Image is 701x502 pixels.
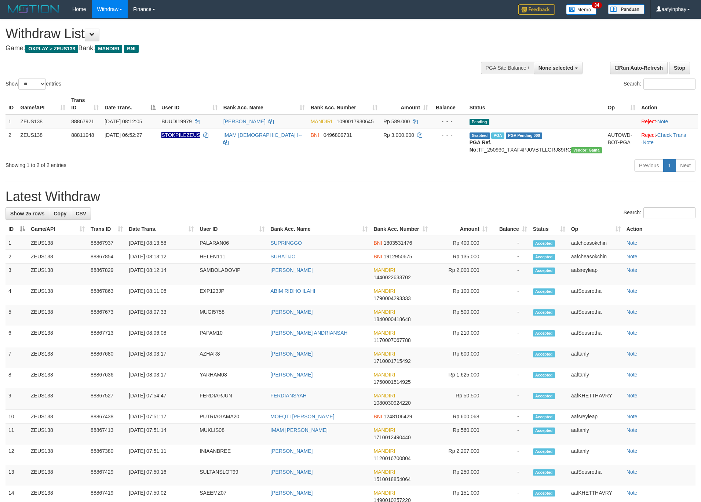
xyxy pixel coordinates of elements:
[533,288,555,295] span: Accepted
[431,222,490,236] th: Amount: activate to sort column ascending
[634,159,664,172] a: Previous
[28,389,88,410] td: ZEUS138
[6,305,28,326] td: 5
[373,316,410,322] span: Copy 1840000418648 to clipboard
[431,347,490,368] td: Rp 600,000
[431,250,490,263] td: Rp 135,000
[373,274,410,280] span: Copy 1440022633702 to clipboard
[490,236,530,250] td: -
[71,132,94,138] span: 88811948
[373,330,395,336] span: MANDIRI
[431,423,490,444] td: Rp 560,000
[6,189,695,204] h1: Latest Withdraw
[6,465,28,486] td: 13
[373,309,395,315] span: MANDIRI
[568,368,624,389] td: aaftanly
[28,465,88,486] td: ZEUS138
[627,469,638,475] a: Note
[538,65,573,71] span: None selected
[95,45,122,53] span: MANDIRI
[384,240,412,246] span: Copy 1803531476 to clipboard
[533,448,555,455] span: Accepted
[568,263,624,284] td: aafsreyleap
[270,267,313,273] a: [PERSON_NAME]
[608,4,645,14] img: panduan.png
[161,132,200,138] span: Nama rekening ada tanda titik/strip, harap diedit
[270,254,295,259] a: SURATIJO
[126,305,197,326] td: [DATE] 08:07:33
[568,305,624,326] td: aafSousrotha
[533,393,555,399] span: Accepted
[126,389,197,410] td: [DATE] 07:54:47
[470,132,490,139] span: Grabbed
[68,94,102,114] th: Trans ID: activate to sort column ascending
[126,326,197,347] td: [DATE] 08:06:08
[431,236,490,250] td: Rp 400,000
[6,423,28,444] td: 11
[6,79,61,90] label: Show entries
[373,490,395,496] span: MANDIRI
[373,295,410,301] span: Copy 1790004293333 to clipboard
[384,254,412,259] span: Copy 1912950675 to clipboard
[533,490,555,496] span: Accepted
[605,128,639,156] td: AUTOWD-BOT-PGA
[373,393,395,399] span: MANDIRI
[533,330,555,337] span: Accepted
[270,240,302,246] a: SUPRINGGO
[624,222,695,236] th: Action
[126,284,197,305] td: [DATE] 08:11:06
[17,114,68,128] td: ZEUS138
[88,444,126,465] td: 88867380
[627,309,638,315] a: Note
[71,207,91,220] a: CSV
[6,347,28,368] td: 7
[223,119,266,124] a: [PERSON_NAME]
[54,211,66,217] span: Copy
[88,465,126,486] td: 88867429
[627,330,638,336] a: Note
[28,222,88,236] th: Game/API: activate to sort column ascending
[571,147,602,153] span: Vendor URL: https://trx31.1velocity.biz
[6,94,17,114] th: ID
[490,347,530,368] td: -
[88,284,126,305] td: 88867863
[431,444,490,465] td: Rp 2,207,000
[657,119,668,124] a: Note
[126,263,197,284] td: [DATE] 08:12:14
[373,267,395,273] span: MANDIRI
[490,389,530,410] td: -
[220,94,308,114] th: Bank Acc. Name: activate to sort column ascending
[627,267,638,273] a: Note
[6,410,28,423] td: 10
[88,222,126,236] th: Trans ID: activate to sort column ascending
[197,263,267,284] td: SAMBOLADOVIP
[568,423,624,444] td: aaftanly
[126,347,197,368] td: [DATE] 08:03:17
[533,414,555,420] span: Accepted
[373,254,382,259] span: BNI
[568,347,624,368] td: aaftanly
[624,79,695,90] label: Search:
[533,240,555,247] span: Accepted
[431,368,490,389] td: Rp 1,625,000
[267,222,370,236] th: Bank Acc. Name: activate to sort column ascending
[431,284,490,305] td: Rp 100,000
[638,128,698,156] td: · ·
[126,465,197,486] td: [DATE] 07:50:16
[643,139,654,145] a: Note
[270,427,328,433] a: IMAM [PERSON_NAME]
[6,207,49,220] a: Show 25 rows
[270,330,347,336] a: [PERSON_NAME] ANDRIANSAH
[641,119,656,124] a: Reject
[568,284,624,305] td: aafSousrotha
[197,423,267,444] td: MUKLIS08
[126,410,197,423] td: [DATE] 07:51:17
[71,119,94,124] span: 88867921
[490,250,530,263] td: -
[124,45,138,53] span: BNI
[76,211,86,217] span: CSV
[28,444,88,465] td: ZEUS138
[490,410,530,423] td: -
[370,222,430,236] th: Bank Acc. Number: activate to sort column ascending
[490,305,530,326] td: -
